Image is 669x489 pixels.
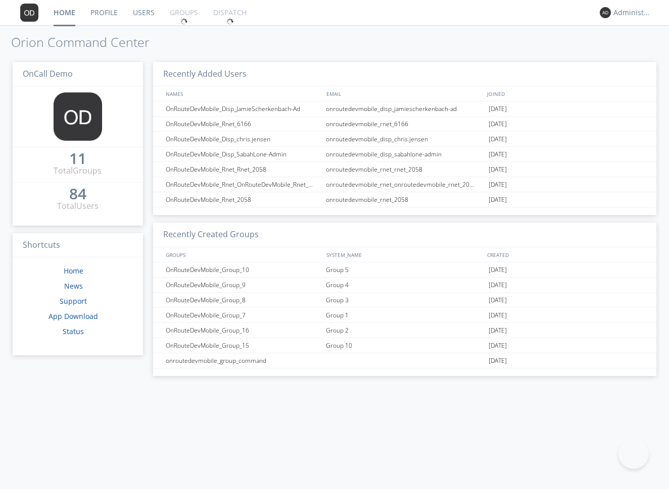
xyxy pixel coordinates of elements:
[69,189,86,200] a: 84
[323,177,486,192] div: onroutedevmobile_rnet_onroutedevmobile_rnet_2058
[323,162,486,177] div: onroutedevmobile_rnet_rnet_2058
[49,311,98,321] a: App Download
[323,323,486,338] div: Group 2
[323,262,486,277] div: Group 5
[153,353,656,368] a: onroutedevmobile_group_command[DATE]
[489,308,507,323] span: [DATE]
[323,278,486,292] div: Group 4
[323,117,486,131] div: onroutedevmobile_rnet_6166
[54,165,102,177] div: Total Groups
[323,132,486,146] div: onroutedevmobile_disp_chris.jensen
[489,101,507,117] span: [DATE]
[163,147,323,161] div: OnRouteDevMobile_Disp_SabahLone-Admin
[153,338,656,353] a: OnRouteDevMobile_Group_15Group 10[DATE]
[163,132,323,146] div: OnRouteDevMobile_Disp_chris.jensen
[153,308,656,323] a: OnRouteDevMobile_Group_7Group 1[DATE]
[489,293,507,308] span: [DATE]
[600,7,611,18] img: 373638.png
[323,338,486,353] div: Group 10
[69,189,86,199] div: 84
[163,338,323,353] div: OnRouteDevMobile_Group_15
[489,338,507,353] span: [DATE]
[163,262,323,277] div: OnRouteDevMobile_Group_10
[163,177,323,192] div: OnRouteDevMobile_Rnet_OnRouteDevMobile_Rnet_2058
[64,281,83,291] a: News
[489,262,507,278] span: [DATE]
[153,101,656,117] a: OnRouteDevMobile_Disp_JamieScherkenbach-Adonroutedevmobile_disp_jamiescherkenbach-ad[DATE]
[163,293,323,307] div: OnRouteDevMobile_Group_8
[163,308,323,322] div: OnRouteDevMobile_Group_7
[163,117,323,131] div: OnRouteDevMobile_Rnet_6166
[153,293,656,308] a: OnRouteDevMobile_Group_8Group 3[DATE]
[64,266,83,276] a: Home
[323,293,486,307] div: Group 3
[163,323,323,338] div: OnRouteDevMobile_Group_16
[324,247,485,262] div: SYSTEM_NAME
[324,86,485,101] div: EMAIL
[323,192,486,207] div: onroutedevmobile_rnet_2058
[489,147,507,162] span: [DATE]
[163,86,321,101] div: NAMES
[153,62,656,87] h3: Recently Added Users
[485,86,646,101] div: JOINED
[63,327,84,336] a: Status
[153,192,656,207] a: OnRouteDevMobile_Rnet_2058onroutedevmobile_rnet_2058[DATE]
[153,147,656,162] a: OnRouteDevMobile_Disp_SabahLone-Adminonroutedevmobile_disp_sabahlone-admin[DATE]
[153,262,656,278] a: OnRouteDevMobile_Group_10Group 5[DATE]
[489,323,507,338] span: [DATE]
[163,278,323,292] div: OnRouteDevMobile_Group_9
[20,4,38,22] img: 373638.png
[323,101,486,116] div: onroutedevmobile_disp_jamiescherkenbach-ad
[180,18,187,25] img: spin.svg
[69,153,86,165] a: 11
[489,177,507,192] span: [DATE]
[489,278,507,293] span: [DATE]
[613,8,651,18] div: Administrator
[69,153,86,164] div: 11
[57,200,99,212] div: Total Users
[226,18,233,25] img: spin.svg
[489,192,507,207] span: [DATE]
[163,247,321,262] div: GROUPS
[153,117,656,132] a: OnRouteDevMobile_Rnet_6166onroutedevmobile_rnet_6166[DATE]
[323,147,486,161] div: onroutedevmobile_disp_sabahlone-admin
[163,162,323,177] div: OnRouteDevMobile_Rnet_Rnet_2058
[153,162,656,177] a: OnRouteDevMobile_Rnet_Rnet_2058onroutedevmobile_rnet_rnet_2058[DATE]
[163,101,323,116] div: OnRouteDevMobile_Disp_JamieScherkenbach-Ad
[489,162,507,177] span: [DATE]
[163,192,323,207] div: OnRouteDevMobile_Rnet_2058
[489,117,507,132] span: [DATE]
[618,439,649,469] iframe: Toggle Customer Support
[13,233,143,258] h3: Shortcuts
[153,278,656,293] a: OnRouteDevMobile_Group_9Group 4[DATE]
[153,177,656,192] a: OnRouteDevMobile_Rnet_OnRouteDevMobile_Rnet_2058onroutedevmobile_rnet_onroutedevmobile_rnet_2058[...
[60,296,87,306] a: Support
[153,223,656,247] h3: Recently Created Groups
[323,308,486,322] div: Group 1
[54,92,102,141] img: 373638.png
[153,323,656,338] a: OnRouteDevMobile_Group_16Group 2[DATE]
[489,353,507,368] span: [DATE]
[153,132,656,147] a: OnRouteDevMobile_Disp_chris.jensenonroutedevmobile_disp_chris.jensen[DATE]
[163,353,323,368] div: onroutedevmobile_group_command
[23,68,73,79] span: OnCall Demo
[489,132,507,147] span: [DATE]
[485,247,646,262] div: CREATED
